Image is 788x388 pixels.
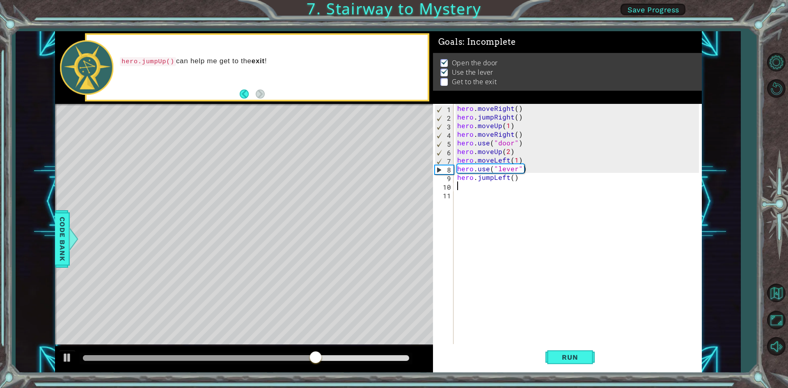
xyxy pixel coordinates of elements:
div: 6 [435,148,454,157]
div: 3 [435,122,454,131]
span: Code Bank [56,214,69,264]
div: 1 [435,105,454,114]
div: 11 [435,191,454,200]
button: Ctrl + P: Play [59,350,76,367]
button: Next [256,90,265,99]
div: Level Map [55,104,434,346]
div: 8 [435,165,454,174]
div: 2 [435,114,454,122]
button: Back to Map [764,281,788,305]
code: hero.jumpUp() [120,57,176,66]
button: Mute [764,335,788,358]
button: Level Options [764,51,788,74]
strong: exit [252,57,265,65]
img: Check mark for checkbox [440,58,449,65]
span: Run [554,353,586,361]
div: 7 [435,157,454,165]
div: 10 [435,183,454,191]
p: Open the door [452,58,498,67]
button: Back [240,90,256,99]
span: : Incomplete [463,37,515,47]
p: can help me get to the ! [120,57,421,66]
span: Save Progress [628,5,679,14]
div: 4 [435,131,454,140]
div: 5 [435,140,454,148]
p: Use the lever [452,68,493,77]
img: Check mark for checkbox [440,68,449,74]
p: Get to the exit [452,77,497,86]
button: Shift+Enter: Run current code. [545,344,595,371]
button: Maximize Browser [764,308,788,332]
button: Save Progress [621,4,685,15]
span: Goals [438,37,516,47]
div: 9 [435,174,454,183]
button: Restart Level [764,77,788,101]
a: Back to Map [764,280,788,307]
